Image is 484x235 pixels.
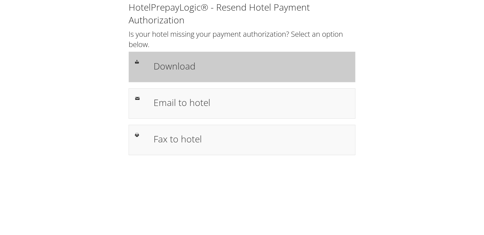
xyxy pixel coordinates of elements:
[129,1,355,26] h1: HotelPrepayLogic® - Resend Hotel Payment Authorization
[129,52,355,82] a: Download
[129,29,355,49] h2: Is your hotel missing your payment authorization? Select an option below.
[154,132,349,146] h1: Fax to hotel
[154,96,349,109] h1: Email to hotel
[129,88,355,119] a: Email to hotel
[154,59,349,73] h1: Download
[129,125,355,155] a: Fax to hotel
